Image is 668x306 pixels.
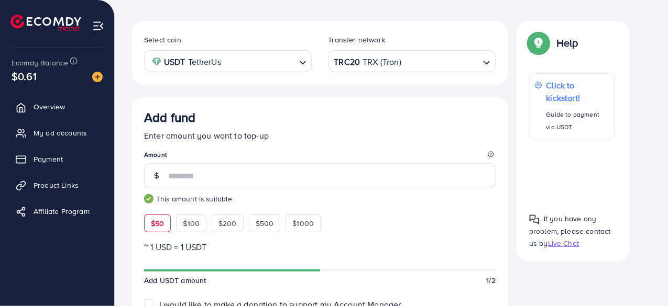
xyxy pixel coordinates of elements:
span: $0.61 [12,69,37,84]
img: Popup guide [529,214,540,225]
span: $200 [218,218,237,229]
strong: TRC20 [334,54,360,70]
a: Affiliate Program [8,201,106,222]
span: Ecomdy Balance [12,58,68,68]
p: Help [556,37,578,49]
img: image [92,72,103,82]
legend: Amount [144,150,496,163]
input: Search for option [224,53,295,70]
span: Add USDT amount [144,275,206,286]
span: Overview [34,101,65,112]
label: Select coin [144,35,181,45]
p: Click to kickstart! [546,79,609,104]
img: menu [92,20,104,32]
a: My ad accounts [8,122,106,143]
div: Search for option [328,50,496,72]
label: Transfer network [328,35,386,45]
span: My ad accounts [34,128,87,138]
img: Popup guide [529,33,548,52]
a: Product Links [8,175,106,196]
span: 1/2 [487,275,496,286]
a: Overview [8,96,106,117]
span: If you have any problem, please contact us by [529,213,611,248]
span: $100 [183,218,200,229]
input: Search for option [402,53,479,70]
p: Guide to payment via USDT [546,108,609,133]
span: TetherUs [188,54,221,70]
strong: USDT [164,54,185,70]
h3: Add fund [144,110,195,125]
img: logo [10,15,81,31]
span: $1000 [292,218,314,229]
p: Enter amount you want to top-up [144,129,496,142]
p: ~ 1 USD = 1 USDT [144,241,496,253]
span: TRX (Tron) [363,54,401,70]
span: Live Chat [548,238,579,248]
img: coin [152,57,161,66]
span: $500 [256,218,274,229]
img: guide [144,194,154,203]
a: Payment [8,149,106,169]
span: Affiliate Program [34,206,90,217]
span: $50 [151,218,164,229]
span: Payment [34,154,63,164]
div: Search for option [144,50,312,72]
span: Product Links [34,180,79,190]
iframe: Chat [623,259,660,298]
small: This amount is suitable [144,194,496,204]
